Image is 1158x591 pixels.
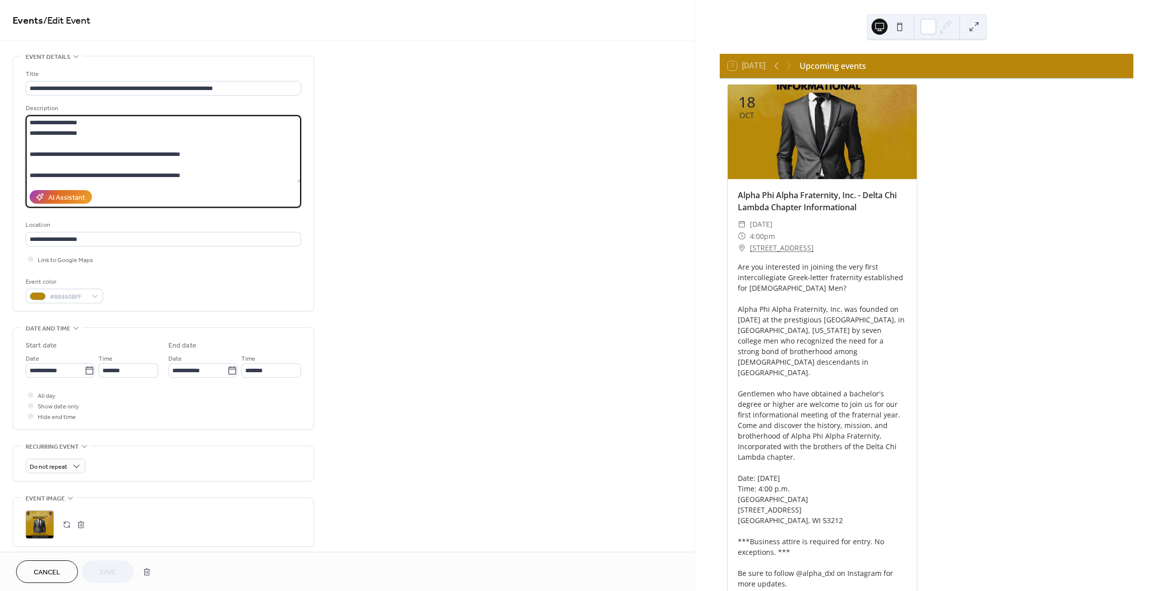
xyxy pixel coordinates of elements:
div: ​ [738,242,746,254]
span: Recurring event [26,442,79,452]
div: Oct [739,112,754,119]
div: ; [26,511,54,539]
div: Title [26,69,299,79]
span: Time [241,354,255,364]
div: Location [26,220,299,230]
span: Date [26,354,39,364]
div: AI Assistant [48,193,85,203]
span: Date [168,354,182,364]
span: Event details [26,52,70,62]
a: Events [13,11,43,31]
span: Show date only [38,401,79,412]
span: All day [38,391,55,401]
div: Upcoming events [800,60,866,72]
div: 18 [738,95,755,110]
span: / Edit Event [43,11,90,31]
a: [STREET_ADDRESS] [750,242,814,254]
span: Do not repeat [30,461,67,473]
span: Time [99,354,113,364]
div: ​ [738,230,746,242]
span: Cancel [34,567,60,578]
div: Start date [26,341,57,351]
span: Date and time [26,323,70,334]
div: Description [26,103,299,114]
span: [DATE] [750,218,773,230]
button: AI Assistant [30,190,92,204]
span: Event image [26,493,65,504]
span: 4:00pm [750,230,775,242]
span: Hide end time [38,412,76,423]
button: Cancel [16,560,78,583]
span: #B8860BFF [50,292,87,302]
div: Are you interested in joining the very first intercollegiate Greek-letter fraternity established ... [728,262,917,589]
div: Event color [26,277,101,287]
span: Link to Google Maps [38,255,93,266]
div: ​ [738,218,746,230]
div: End date [168,341,197,351]
div: Alpha Phi Alpha Fraternity, Inc. - Delta Chi Lambda Chapter Informational [728,189,917,213]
